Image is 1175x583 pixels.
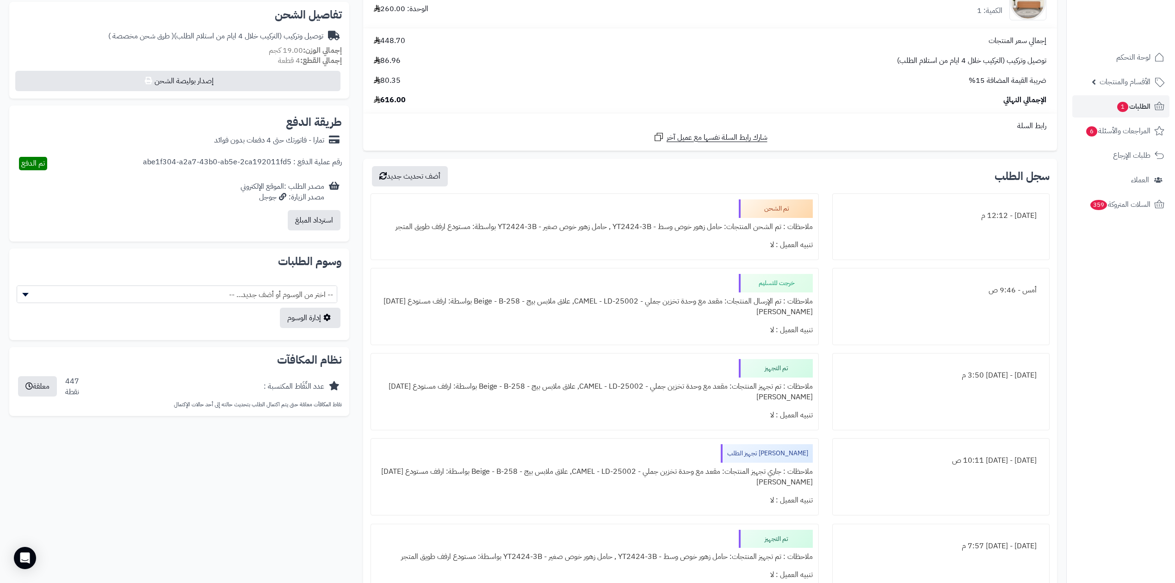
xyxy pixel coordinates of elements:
div: خرجت للتسليم [739,274,813,292]
img: logo-2.png [1112,21,1166,41]
div: ملاحظات : تم الشحن المنتجات: حامل زهور خوص وسط - YT2424-3B , حامل زهور خوص صغير - YT2424-3B بواسط... [377,218,813,236]
span: الطلبات [1116,100,1150,113]
div: تم الشحن [739,199,813,218]
small: 19.00 كجم [269,45,342,56]
div: [DATE] - [DATE] 3:50 م [838,366,1044,385]
span: 6 [1086,126,1098,137]
div: تنبيه العميل : لا [377,406,813,424]
a: طلبات الإرجاع [1072,144,1169,167]
div: مصدر الزيارة: جوجل [241,192,324,203]
div: عدد النِّقَاط المكتسبة : [264,381,324,392]
button: إصدار بوليصة الشحن [15,71,340,91]
span: المراجعات والأسئلة [1085,124,1150,137]
div: [DATE] - [DATE] 10:11 ص [838,452,1044,470]
h2: طريقة الدفع [286,117,342,128]
span: 616.00 [374,95,406,105]
div: ملاحظات : تم الإرسال المنتجات: مقعد مع وحدة تخزين جملي - CAMEL - LD-25002, علاق ملابس بيج - Beige... [377,292,813,321]
strong: إجمالي القطع: [300,55,342,66]
span: إجمالي سعر المنتجات [989,36,1046,46]
a: العملاء [1072,169,1169,191]
div: Open Intercom Messenger [14,547,36,569]
div: تمارا - فاتورتك حتى 4 دفعات بدون فوائد [214,135,324,146]
p: نقاط المكافآت معلقة حتى يتم اكتمال الطلب بتحديث حالته إلى أحد حالات الإكتمال [17,401,342,409]
div: أمس - 9:46 ص [838,281,1044,299]
a: لوحة التحكم [1072,46,1169,68]
span: ( طرق شحن مخصصة ) [108,31,174,42]
span: طلبات الإرجاع [1113,149,1150,162]
h2: وسوم الطلبات [17,256,342,267]
div: تم التجهيز [739,359,813,378]
small: 4 قطعة [278,55,342,66]
a: المراجعات والأسئلة6 [1072,120,1169,142]
span: 80.35 [374,75,401,86]
div: تنبيه العميل : لا [377,321,813,339]
span: 86.96 [374,56,401,66]
div: ملاحظات : تم تجهيز المنتجات: مقعد مع وحدة تخزين جملي - CAMEL - LD-25002, علاق ملابس بيج - Beige -... [377,378,813,406]
div: الوحدة: 260.00 [374,4,428,14]
span: 1 [1117,102,1129,112]
span: -- اختر من الوسوم أو أضف جديد... -- [17,285,337,303]
span: تم الدفع [21,158,45,169]
div: ملاحظات : تم تجهيز المنتجات: حامل زهور خوص وسط - YT2424-3B , حامل زهور خوص صغير - YT2424-3B بواسط... [377,548,813,566]
span: الإجمالي النهائي [1003,95,1046,105]
div: مصدر الطلب :الموقع الإلكتروني [241,181,324,203]
span: ضريبة القيمة المضافة 15% [969,75,1046,86]
strong: إجمالي الوزن: [303,45,342,56]
span: 359 [1090,200,1107,211]
div: توصيل وتركيب (التركيب خلال 4 ايام من استلام الطلب) [108,31,323,42]
a: الطلبات1 [1072,95,1169,118]
span: لوحة التحكم [1116,51,1150,64]
span: شارك رابط السلة نفسها مع عميل آخر [667,132,767,143]
div: تم التجهيز [739,530,813,548]
div: رابط السلة [367,121,1053,131]
button: معلقة [18,376,57,397]
h3: سجل الطلب [995,171,1050,182]
div: 447 [65,376,79,397]
div: نقطة [65,387,79,397]
div: [DATE] - 12:12 م [838,207,1044,225]
span: السلات المتروكة [1089,198,1150,211]
div: تنبيه العميل : لا [377,491,813,509]
a: شارك رابط السلة نفسها مع عميل آخر [653,131,767,143]
a: السلات المتروكة359 [1072,193,1169,216]
span: توصيل وتركيب (التركيب خلال 4 ايام من استلام الطلب) [897,56,1046,66]
a: إدارة الوسوم [280,308,340,328]
span: الأقسام والمنتجات [1100,75,1150,88]
div: الكمية: 1 [977,6,1002,16]
div: ملاحظات : جاري تجهيز المنتجات: مقعد مع وحدة تخزين جملي - CAMEL - LD-25002, علاق ملابس بيج - Beige... [377,463,813,491]
div: تنبيه العميل : لا [377,236,813,254]
span: العملاء [1131,174,1149,186]
button: أضف تحديث جديد [372,166,448,186]
h2: نظام المكافآت [17,354,342,366]
span: 448.70 [374,36,405,46]
div: [DATE] - [DATE] 7:57 م [838,537,1044,555]
h2: تفاصيل الشحن [17,9,342,20]
div: [PERSON_NAME] تجهيز الطلب [721,444,813,463]
span: -- اختر من الوسوم أو أضف جديد... -- [17,286,337,304]
button: استرداد المبلغ [288,210,340,230]
div: رقم عملية الدفع : abe1f304-a2a7-43b0-ab5e-2ca192011fd5 [143,157,342,170]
